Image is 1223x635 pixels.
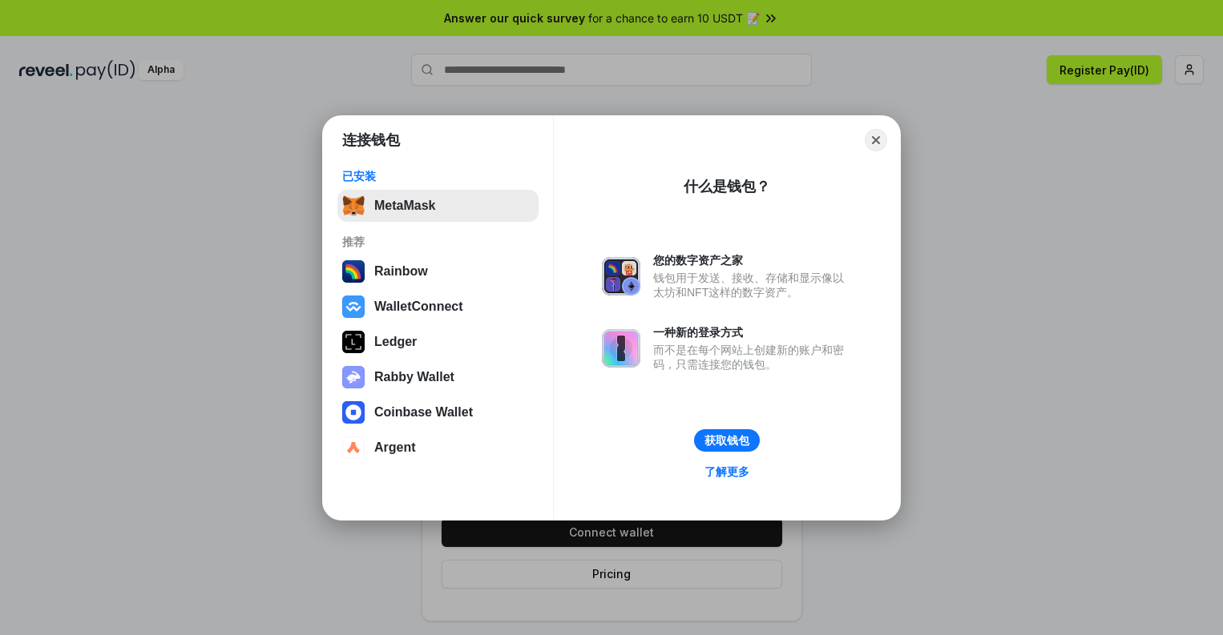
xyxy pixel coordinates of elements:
button: 获取钱包 [694,429,760,452]
div: Argent [374,440,416,455]
button: Rabby Wallet [337,361,539,393]
button: Argent [337,432,539,464]
div: 钱包用于发送、接收、存储和显示像以太坊和NFT这样的数字资产。 [653,271,852,299]
img: svg+xml,%3Csvg%20width%3D%2228%22%20height%3D%2228%22%20viewBox%3D%220%200%2028%2028%22%20fill%3D... [342,401,365,424]
img: svg+xml,%3Csvg%20xmlns%3D%22http%3A%2F%2Fwww.w3.org%2F2000%2Fsvg%22%20fill%3D%22none%22%20viewBox... [602,329,640,368]
div: 已安装 [342,169,534,183]
img: svg+xml,%3Csvg%20xmlns%3D%22http%3A%2F%2Fwww.w3.org%2F2000%2Fsvg%22%20fill%3D%22none%22%20viewBox... [602,257,640,295]
div: Rainbow [374,264,428,279]
div: Rabby Wallet [374,370,454,384]
div: 推荐 [342,235,534,249]
a: 了解更多 [695,461,759,482]
img: svg+xml,%3Csvg%20fill%3D%22none%22%20height%3D%2233%22%20viewBox%3D%220%200%2035%2033%22%20width%... [342,195,365,217]
img: svg+xml,%3Csvg%20xmlns%3D%22http%3A%2F%2Fwww.w3.org%2F2000%2Fsvg%22%20width%3D%2228%22%20height%3... [342,331,365,353]
button: WalletConnect [337,291,539,323]
img: svg+xml,%3Csvg%20width%3D%2228%22%20height%3D%2228%22%20viewBox%3D%220%200%2028%2028%22%20fill%3D... [342,295,365,318]
button: Rainbow [337,255,539,287]
button: Coinbase Wallet [337,396,539,428]
div: 获取钱包 [704,433,749,448]
button: Ledger [337,326,539,358]
div: 您的数字资产之家 [653,253,852,267]
div: WalletConnect [374,299,463,314]
div: 什么是钱包？ [684,177,770,196]
div: Coinbase Wallet [374,405,473,420]
div: 而不是在每个网站上创建新的账户和密码，只需连接您的钱包。 [653,343,852,372]
div: 了解更多 [704,464,749,479]
div: Ledger [374,335,417,349]
button: MetaMask [337,190,539,222]
img: svg+xml,%3Csvg%20width%3D%22120%22%20height%3D%22120%22%20viewBox%3D%220%200%20120%20120%22%20fil... [342,260,365,283]
img: svg+xml,%3Csvg%20width%3D%2228%22%20height%3D%2228%22%20viewBox%3D%220%200%2028%2028%22%20fill%3D... [342,436,365,459]
h1: 连接钱包 [342,131,400,150]
button: Close [865,129,887,151]
div: 一种新的登录方式 [653,325,852,340]
div: MetaMask [374,199,435,213]
img: svg+xml,%3Csvg%20xmlns%3D%22http%3A%2F%2Fwww.w3.org%2F2000%2Fsvg%22%20fill%3D%22none%22%20viewBox... [342,366,365,388]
